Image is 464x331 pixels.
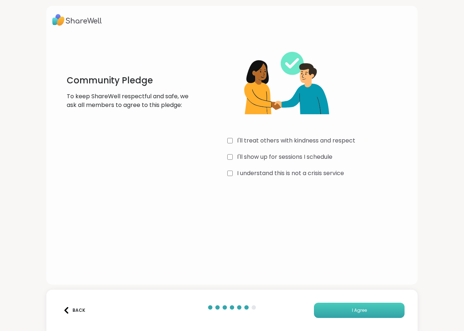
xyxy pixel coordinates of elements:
p: To keep ShareWell respectful and safe, we ask all members to agree to this pledge: [67,92,190,109]
h1: Community Pledge [67,75,190,86]
button: Back [59,303,88,318]
label: I'll treat others with kindness and respect [237,136,355,145]
div: Back [63,307,85,314]
img: ShareWell Logo [52,12,102,28]
label: I'll show up for sessions I schedule [237,153,332,161]
span: I Agree [352,307,367,314]
button: I Agree [314,303,405,318]
label: I understand this is not a crisis service [237,169,344,178]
